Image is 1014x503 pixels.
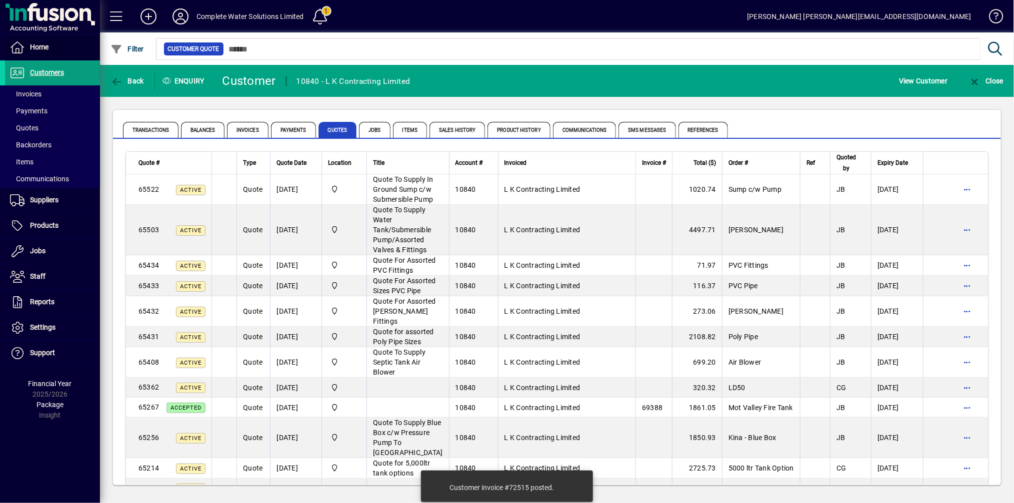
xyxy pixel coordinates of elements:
span: 65362 [138,383,159,391]
button: More options [959,380,975,396]
a: Knowledge Base [981,2,1001,34]
button: Back [108,72,146,90]
span: Invoices [10,90,41,98]
span: Quote For Assorted PVC Fittings [373,256,436,274]
span: 65267 [138,403,159,411]
span: 65433 [138,282,159,290]
a: Communications [5,170,100,187]
td: 116.37 [672,276,722,296]
td: 2725.73 [672,458,722,479]
span: L K Contracting Limited [504,384,580,392]
span: Quote [243,384,262,392]
span: Active [180,360,201,366]
div: Location [328,157,360,168]
span: Home [30,43,48,51]
div: Ref [806,157,824,168]
span: Quote [243,185,262,193]
span: L K Contracting Limited [504,282,580,290]
span: Quote [243,434,262,442]
span: Active [180,263,201,269]
span: Kina - Blue Box [728,434,776,442]
span: ACCEPTED [170,405,201,411]
span: Quote To Supply Septic Tank Air Blower [373,348,425,376]
span: CG [836,485,846,493]
span: Invoiced [504,157,527,168]
div: Complete Water Solutions Limited [196,8,304,24]
td: [DATE] [871,458,923,479]
span: Motueka [328,306,360,317]
span: 10840 [455,434,476,442]
span: Quotes [318,122,357,138]
span: Quote To Supply In Ground Sump c/w Submersible Pump [373,175,433,203]
span: Communications [553,122,616,138]
span: 65214 [138,464,159,472]
span: L K Contracting Limited [504,226,580,234]
span: Suppliers [30,196,58,204]
td: [DATE] [270,347,321,378]
span: View Customer [899,73,947,89]
span: 10840 [455,384,476,392]
a: Payments [5,102,100,119]
a: Support [5,341,100,366]
td: [DATE] [871,255,923,276]
span: Mot Valley Fire Tank [728,404,793,412]
span: 65431 [138,333,159,341]
td: [DATE] [871,398,923,418]
div: Enquiry [155,73,215,89]
button: More options [959,329,975,345]
span: Product History [487,122,550,138]
td: 699.20 [672,347,722,378]
span: Staff [30,272,45,280]
td: 69388 [635,398,672,418]
span: Quote [243,404,262,412]
button: More options [959,481,975,497]
a: Suppliers [5,188,100,213]
a: Products [5,213,100,238]
span: Items [10,158,33,166]
span: Quote For Assorted Sizes PVC Pipe [373,277,436,295]
div: Customer invoice #72515 posted. [450,483,554,493]
a: Reports [5,290,100,315]
span: Jobs [359,122,390,138]
span: Products [30,221,58,229]
span: Account # [455,157,483,168]
span: Quote # [138,157,159,168]
button: More options [959,181,975,197]
span: Close [968,77,1003,85]
td: [DATE] [871,418,923,458]
button: More options [959,222,975,238]
span: Type [243,157,256,168]
a: Backorders [5,136,100,153]
td: [DATE] [871,276,923,296]
span: 10840 [455,404,476,412]
span: JB [836,307,845,315]
span: 10840 [455,307,476,315]
div: Quoted by [836,152,865,174]
td: [DATE] [270,276,321,296]
td: [DATE] [270,205,321,255]
div: [PERSON_NAME] [PERSON_NAME][EMAIL_ADDRESS][DOMAIN_NAME] [747,8,971,24]
span: Quote Date [276,157,306,168]
td: [DATE] [270,174,321,205]
td: [DATE] [871,327,923,347]
div: Customer [222,73,276,89]
span: 65434 [138,261,159,269]
span: LD50 [728,384,745,392]
span: Location [328,157,351,168]
span: L K Contracting Limited [504,307,580,315]
button: More options [959,303,975,319]
button: More options [959,400,975,416]
span: Support [30,349,55,357]
span: Quote [243,464,262,472]
span: Payments [271,122,316,138]
td: [DATE] [270,255,321,276]
td: 1861.05 [672,398,722,418]
span: 10840 [455,333,476,341]
span: L K Contracting Limited [504,261,580,269]
td: [DATE] [270,418,321,458]
span: JB [836,185,845,193]
span: Air Blower [728,358,761,366]
td: [DATE] [871,174,923,205]
span: Active [180,435,201,442]
div: Order # [728,157,794,168]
